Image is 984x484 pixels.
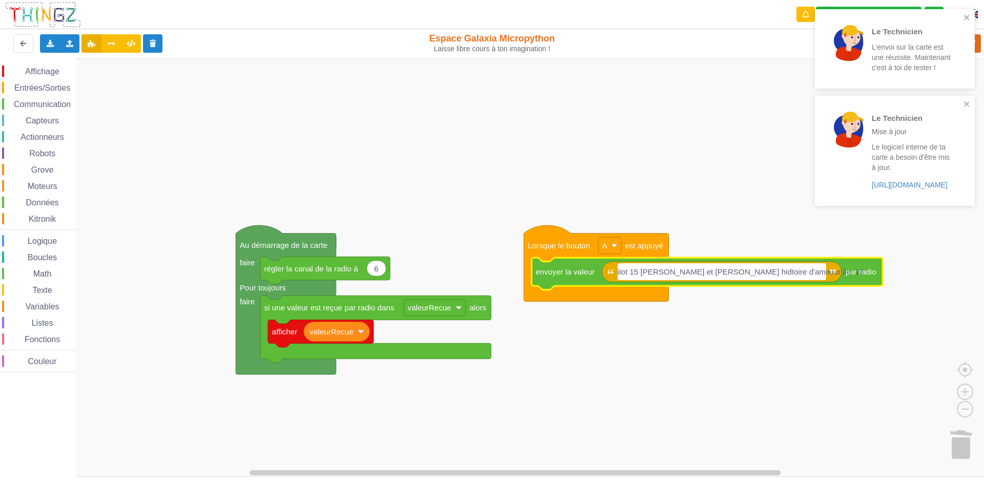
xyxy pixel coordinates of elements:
text: faire [240,297,255,306]
text: par radio [846,267,876,276]
span: Boucles [26,253,58,262]
span: Logique [26,237,58,245]
span: Données [25,198,60,207]
p: Mise à jour [872,127,952,137]
text: Pour toujours [240,283,286,292]
text: si une valeur est reçue par radio dans [264,303,394,312]
span: Affichage [24,67,60,76]
button: close [963,13,971,23]
p: L'envoi sur la carte est une réussite. Maintenant c'est à toi de tester ! [872,42,952,73]
text: Lorsque le bouton [528,241,590,250]
button: close [963,100,971,110]
span: Capteurs [24,116,60,125]
div: Laisse libre cours à ton imagination ! [406,45,578,53]
text: Au démarrage de la carte [240,241,327,249]
div: Ta base fonctionne bien ! [816,7,921,23]
span: Entrées/Sorties [13,83,72,92]
a: [URL][DOMAIN_NAME] [872,181,948,189]
div: Espace Galaxia Micropython [406,33,578,53]
text: alors [469,303,486,312]
span: Listes [30,319,55,327]
span: Math [32,269,53,278]
span: Texte [31,286,53,294]
text: afficher [272,327,297,336]
text: 6 [374,264,378,272]
span: Communication [12,100,72,109]
text: envoyer la valeur [536,267,595,276]
span: Couleur [27,357,58,366]
span: Kitronik [27,215,57,223]
text: est appuyé [625,241,663,250]
span: Grove [30,165,55,174]
text: valeurRecue [407,303,451,312]
text: valeurRecue [310,327,353,336]
span: Moteurs [26,182,59,191]
p: Le Technicien [872,26,952,37]
text: A [602,241,608,250]
text: régler la canal de la radio à [264,264,358,272]
p: Le logiciel interne de ta carte a besoin d'être mis à jour. [872,142,952,173]
span: Actionneurs [19,133,66,141]
p: Le Technicien [872,113,952,123]
text: faire [240,258,255,267]
span: Robots [28,149,57,158]
span: Variables [24,302,61,311]
img: thingz_logo.png [5,1,81,28]
span: Fonctions [23,335,61,344]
